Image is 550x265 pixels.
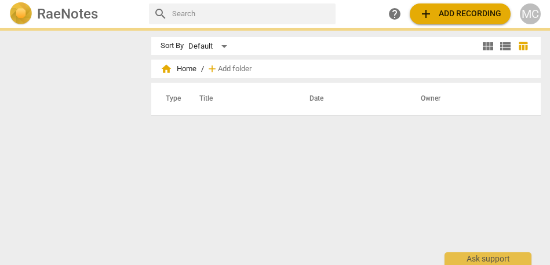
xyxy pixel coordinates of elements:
button: Upload [410,3,511,24]
span: Add folder [218,65,252,73]
span: home [161,63,172,75]
span: / [201,65,204,73]
div: Ask support [445,252,531,265]
span: search [154,7,167,21]
span: help [388,7,402,21]
th: Date [296,83,407,115]
span: Add recording [419,7,501,21]
a: LogoRaeNotes [9,2,140,25]
button: Tile view [479,38,497,55]
span: view_module [481,39,495,53]
div: Default [188,37,231,56]
span: table_chart [518,41,529,51]
th: Owner [407,83,529,115]
span: add [206,63,218,75]
span: Home [161,63,196,75]
button: List view [497,38,514,55]
span: add [419,7,433,21]
div: Sort By [161,42,184,50]
h2: RaeNotes [37,6,98,22]
input: Search [172,5,331,23]
th: Title [185,83,296,115]
img: Logo [9,2,32,25]
th: Type [156,83,185,115]
button: MC [520,3,541,24]
span: view_list [498,39,512,53]
button: Table view [514,38,531,55]
a: Help [384,3,405,24]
